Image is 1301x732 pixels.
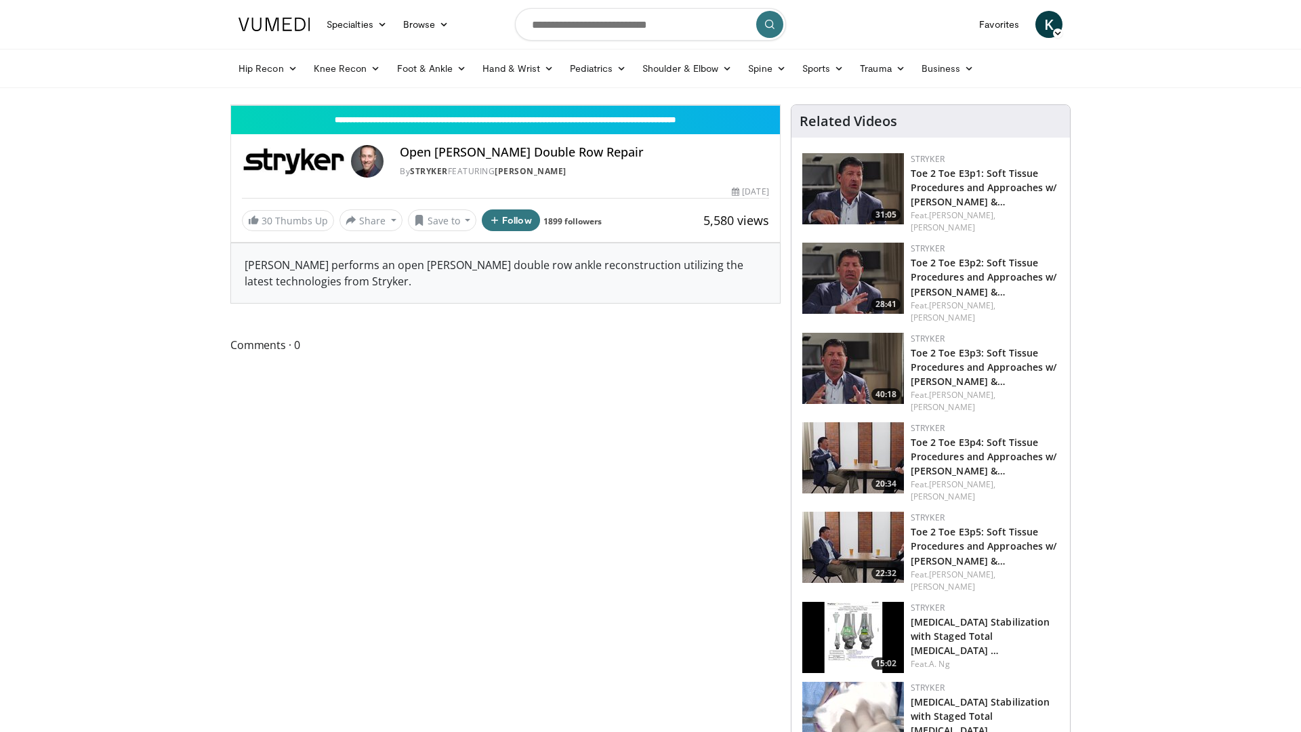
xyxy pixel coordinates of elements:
[911,602,945,613] a: Stryker
[911,167,1058,208] a: Toe 2 Toe E3p1: Soft Tissue Procedures and Approaches w/ [PERSON_NAME] &…
[911,333,945,344] a: Stryker
[871,388,901,401] span: 40:18
[911,389,1059,413] div: Feat.
[395,11,457,38] a: Browse
[634,55,740,82] a: Shoulder & Elbow
[911,312,975,323] a: [PERSON_NAME]
[230,55,306,82] a: Hip Recon
[871,478,901,490] span: 20:34
[242,210,334,231] a: 30 Thumbs Up
[911,422,945,434] a: Stryker
[231,105,780,106] video-js: Video Player
[802,422,904,493] img: c666e18c-5948-42bb-87b8-0687c898742b.150x105_q85_crop-smart_upscale.jpg
[911,153,945,165] a: Stryker
[871,209,901,221] span: 31:05
[911,658,1059,670] div: Feat.
[802,422,904,493] a: 20:34
[239,18,310,31] img: VuMedi Logo
[911,300,1059,324] div: Feat.
[306,55,389,82] a: Knee Recon
[802,153,904,224] a: 31:05
[482,209,540,231] button: Follow
[802,602,904,673] a: 15:02
[408,209,477,231] button: Save to
[911,256,1058,298] a: Toe 2 Toe E3p2: Soft Tissue Procedures and Approaches w/ [PERSON_NAME] &…
[911,222,975,233] a: [PERSON_NAME]
[515,8,786,41] input: Search topics, interventions
[474,55,562,82] a: Hand & Wrist
[911,346,1058,388] a: Toe 2 Toe E3p3: Soft Tissue Procedures and Approaches w/ [PERSON_NAME] &…
[1035,11,1062,38] a: K
[929,209,995,221] a: [PERSON_NAME],
[911,525,1058,567] a: Toe 2 Toe E3p5: Soft Tissue Procedures and Approaches w/ [PERSON_NAME] &…
[871,657,901,670] span: 15:02
[871,298,901,310] span: 28:41
[262,214,272,227] span: 30
[911,512,945,523] a: Stryker
[911,479,1059,503] div: Feat.
[562,55,634,82] a: Pediatrics
[911,682,945,693] a: Stryker
[971,11,1027,38] a: Favorites
[911,243,945,254] a: Stryker
[802,333,904,404] a: 40:18
[929,479,995,490] a: [PERSON_NAME],
[929,569,995,580] a: [PERSON_NAME],
[410,165,448,177] a: Stryker
[802,243,904,314] img: 42cec133-4c10-4aac-b10b-ca9e8ff2a38f.150x105_q85_crop-smart_upscale.jpg
[911,569,1059,593] div: Feat.
[911,401,975,413] a: [PERSON_NAME]
[703,212,769,228] span: 5,580 views
[802,243,904,314] a: 28:41
[802,512,904,583] img: 88654d28-53f6-4a8b-9f57-d4a1a6effd11.150x105_q85_crop-smart_upscale.jpg
[802,512,904,583] a: 22:32
[852,55,913,82] a: Trauma
[242,145,346,178] img: Stryker
[802,153,904,224] img: 5a24c186-d7fd-471e-9a81-cffed9b91a88.150x105_q85_crop-smart_upscale.jpg
[732,186,768,198] div: [DATE]
[911,209,1059,234] div: Feat.
[802,602,904,673] img: 4f68ead0-413b-4e2a-8920-13fd80c2d468.150x105_q85_crop-smart_upscale.jpg
[318,11,395,38] a: Specialties
[800,113,897,129] h4: Related Videos
[351,145,384,178] img: Avatar
[929,389,995,401] a: [PERSON_NAME],
[929,658,950,670] a: A. Ng
[911,491,975,502] a: [PERSON_NAME]
[794,55,852,82] a: Sports
[231,243,780,303] div: [PERSON_NAME] performs an open [PERSON_NAME] double row ankle reconstruction utilizing the latest...
[740,55,793,82] a: Spine
[389,55,475,82] a: Foot & Ankle
[802,333,904,404] img: ff7741fe-de8d-4c97-8847-d5564e318ff5.150x105_q85_crop-smart_upscale.jpg
[495,165,566,177] a: [PERSON_NAME]
[543,216,602,227] a: 1899 followers
[911,615,1050,657] a: [MEDICAL_DATA] Stabilization with Staged Total [MEDICAL_DATA] …
[400,165,768,178] div: By FEATURING
[911,436,1058,477] a: Toe 2 Toe E3p4: Soft Tissue Procedures and Approaches w/ [PERSON_NAME] &…
[400,145,768,160] h4: Open [PERSON_NAME] Double Row Repair
[871,567,901,579] span: 22:32
[913,55,983,82] a: Business
[929,300,995,311] a: [PERSON_NAME],
[911,581,975,592] a: [PERSON_NAME]
[230,336,781,354] span: Comments 0
[339,209,402,231] button: Share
